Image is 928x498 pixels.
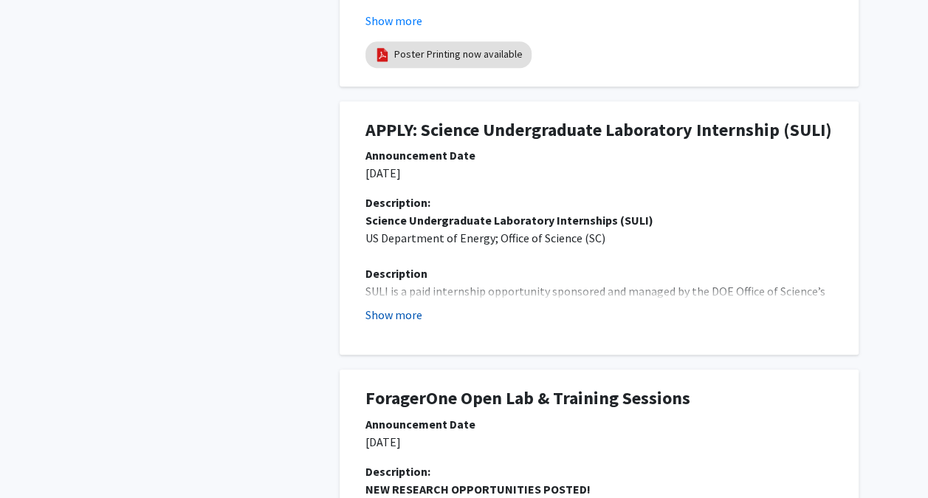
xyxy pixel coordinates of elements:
[365,146,833,164] div: Announcement Date
[365,213,653,228] strong: Science Undergraduate Laboratory Internships (SULI)
[11,432,63,487] iframe: Chat
[374,47,391,63] img: pdf_icon.png
[365,229,833,247] p: US Department of Energy; Office of Science (SC)
[365,482,591,497] strong: NEW RESEARCH OPPORTUNITIES POSTED!
[365,194,833,211] div: Description:
[365,388,833,409] h1: ForagerOne Open Lab & Training Sessions
[365,120,833,141] h1: APPLY: Science Undergraduate Laboratory Internship (SULI)
[365,433,833,451] p: [DATE]
[365,306,422,324] button: Show more
[365,463,833,480] div: Description:
[365,12,422,30] button: Show more
[365,266,427,281] strong: Description
[365,164,833,182] p: [DATE]
[394,47,523,62] a: Poster Printing now available
[365,415,833,433] div: Announcement Date
[365,282,833,406] p: SULI is a paid internship opportunity sponsored and managed by the DOE Office of Science’s Office...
